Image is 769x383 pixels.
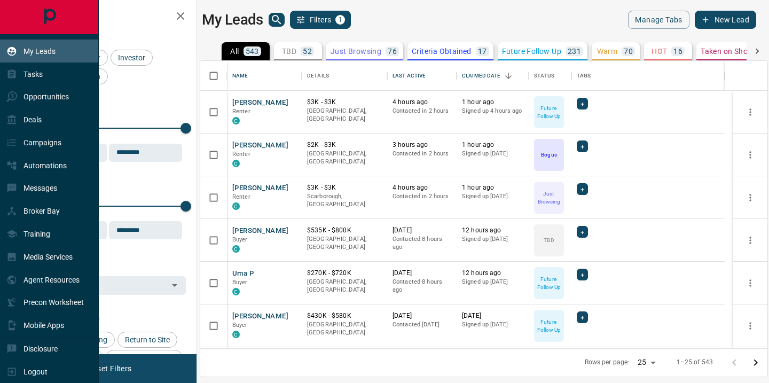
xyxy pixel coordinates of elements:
[742,147,758,163] button: more
[462,140,523,150] p: 1 hour ago
[111,50,153,66] div: Investor
[673,48,682,55] p: 16
[393,311,451,321] p: [DATE]
[232,193,250,200] span: Renter
[462,98,523,107] p: 1 hour ago
[502,48,561,55] p: Future Follow Up
[580,184,584,194] span: +
[232,61,248,91] div: Name
[232,331,240,338] div: condos.ca
[677,358,713,367] p: 1–25 of 543
[307,98,382,107] p: $3K - $3K
[307,192,382,209] p: Scarborough, [GEOGRAPHIC_DATA]
[742,232,758,248] button: more
[478,48,487,55] p: 17
[745,352,766,373] button: Go to next page
[303,48,312,55] p: 52
[307,107,382,123] p: [GEOGRAPHIC_DATA], [GEOGRAPHIC_DATA]
[462,183,523,192] p: 1 hour ago
[585,358,630,367] p: Rows per page:
[307,235,382,252] p: [GEOGRAPHIC_DATA], [GEOGRAPHIC_DATA]
[393,150,451,158] p: Contacted in 2 hours
[393,183,451,192] p: 4 hours ago
[232,269,254,279] button: Uma P
[232,202,240,210] div: condos.ca
[232,183,288,193] button: [PERSON_NAME]
[577,98,588,110] div: +
[577,61,591,91] div: Tags
[577,269,588,280] div: +
[290,11,351,29] button: Filters1
[307,140,382,150] p: $2K - $3K
[393,107,451,115] p: Contacted in 2 hours
[462,321,523,329] p: Signed up [DATE]
[577,140,588,152] div: +
[577,183,588,195] div: +
[462,311,523,321] p: [DATE]
[412,48,472,55] p: Criteria Obtained
[393,269,451,278] p: [DATE]
[227,61,302,91] div: Name
[121,335,174,344] span: Return to Site
[307,278,382,294] p: [GEOGRAPHIC_DATA], [GEOGRAPHIC_DATA]
[387,61,457,91] div: Last Active
[114,53,149,62] span: Investor
[462,278,523,286] p: Signed up [DATE]
[393,98,451,107] p: 4 hours ago
[742,318,758,334] button: more
[624,48,633,55] p: 70
[580,226,584,237] span: +
[534,61,554,91] div: Status
[580,141,584,152] span: +
[232,140,288,151] button: [PERSON_NAME]
[393,192,451,201] p: Contacted in 2 hours
[307,311,382,321] p: $430K - $580K
[117,332,177,348] div: Return to Site
[336,16,344,24] span: 1
[232,245,240,253] div: condos.ca
[462,269,523,278] p: 12 hours ago
[577,311,588,323] div: +
[393,140,451,150] p: 3 hours ago
[462,107,523,115] p: Signed up 4 hours ago
[577,226,588,238] div: +
[232,108,250,115] span: Renter
[541,151,556,159] p: Bogus
[307,269,382,278] p: $270K - $720K
[388,48,397,55] p: 76
[232,236,248,243] span: Buyer
[307,226,382,235] p: $535K - $800K
[269,13,285,27] button: search button
[701,48,768,55] p: Taken on Showings
[742,275,758,291] button: more
[232,288,240,295] div: condos.ca
[462,235,523,244] p: Signed up [DATE]
[232,117,240,124] div: condos.ca
[535,190,563,206] p: Just Browsing
[307,61,329,91] div: Details
[535,104,563,120] p: Future Follow Up
[544,236,554,244] p: TBD
[597,48,618,55] p: Warm
[81,359,138,378] button: Reset Filters
[202,11,263,28] h1: My Leads
[232,151,250,158] span: Renter
[232,98,288,108] button: [PERSON_NAME]
[633,355,659,370] div: 25
[628,11,689,29] button: Manage Tabs
[109,354,179,362] span: Set up Listing Alert
[393,61,426,91] div: Last Active
[232,226,288,236] button: [PERSON_NAME]
[106,350,183,366] div: Set up Listing Alert
[652,48,667,55] p: HOT
[282,48,296,55] p: TBD
[393,278,451,294] p: Contacted 8 hours ago
[232,311,288,322] button: [PERSON_NAME]
[742,104,758,120] button: more
[580,98,584,109] span: +
[232,322,248,329] span: Buyer
[571,61,725,91] div: Tags
[302,61,387,91] div: Details
[331,48,381,55] p: Just Browsing
[742,190,758,206] button: more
